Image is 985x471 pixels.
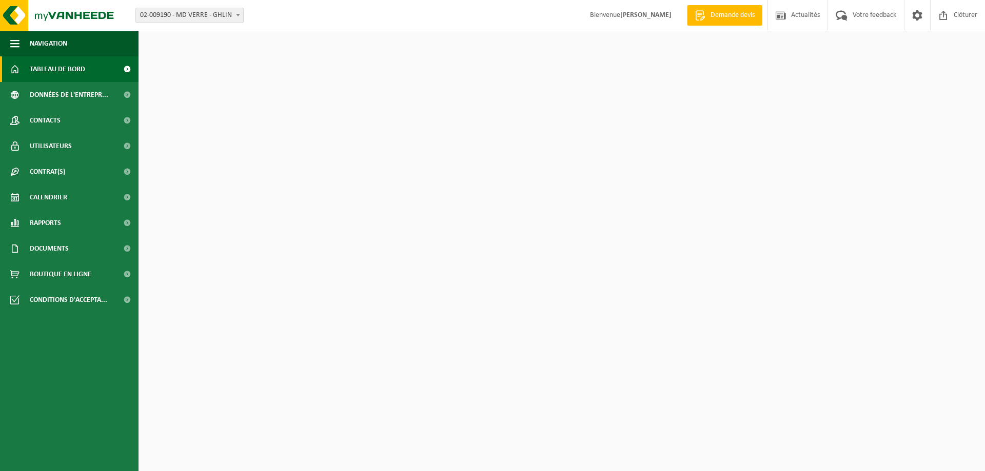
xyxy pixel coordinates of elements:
span: Rapports [30,210,61,236]
strong: [PERSON_NAME] [620,11,672,19]
span: 02-009190 - MD VERRE - GHLIN [135,8,244,23]
span: Contrat(s) [30,159,65,185]
a: Demande devis [687,5,762,26]
span: Contacts [30,108,61,133]
span: Données de l'entrepr... [30,82,108,108]
span: Navigation [30,31,67,56]
span: Conditions d'accepta... [30,287,107,313]
span: Tableau de bord [30,56,85,82]
span: Utilisateurs [30,133,72,159]
span: Calendrier [30,185,67,210]
span: Demande devis [708,10,757,21]
span: 02-009190 - MD VERRE - GHLIN [136,8,243,23]
span: Boutique en ligne [30,261,91,287]
span: Documents [30,236,69,261]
